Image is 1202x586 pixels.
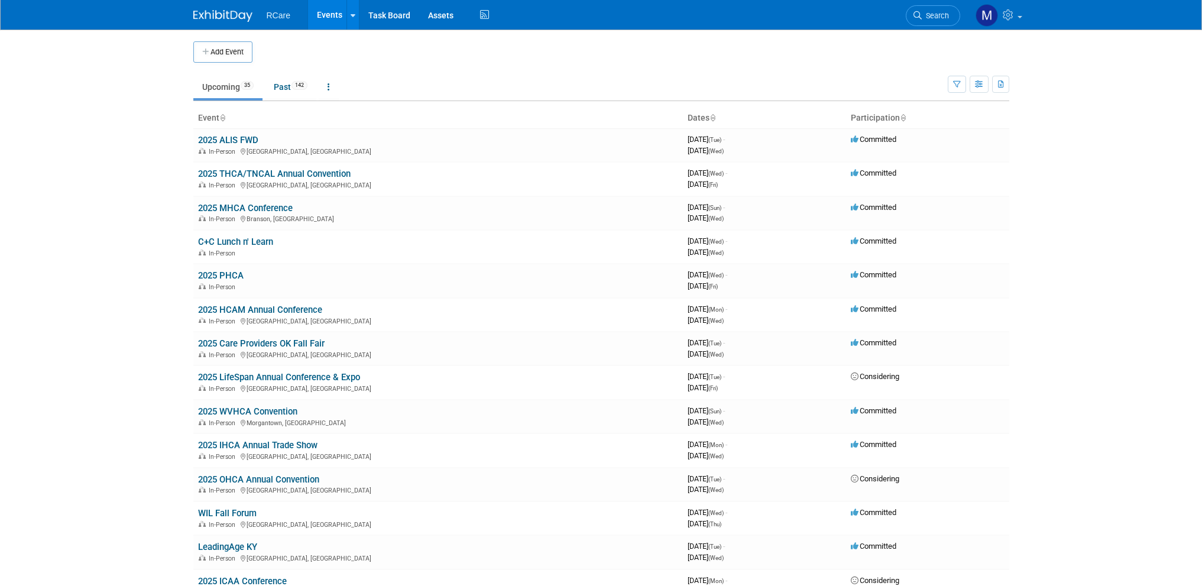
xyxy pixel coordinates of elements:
span: (Wed) [708,250,724,256]
span: [DATE] [688,542,725,551]
span: Search [922,11,949,20]
span: In-Person [209,148,239,156]
span: [DATE] [688,305,727,313]
a: 2025 MHCA Conference [198,203,293,213]
img: In-Person Event [199,215,206,221]
a: C+C Lunch n' Learn [198,237,273,247]
span: [DATE] [688,406,725,415]
span: RCare [267,11,290,20]
img: In-Person Event [199,487,206,493]
span: [DATE] [688,146,724,155]
span: - [723,474,725,483]
span: In-Person [209,351,239,359]
span: In-Person [209,283,239,291]
span: In-Person [209,182,239,189]
span: (Wed) [708,555,724,561]
span: In-Person [209,250,239,257]
span: [DATE] [688,372,725,381]
a: 2025 ALIS FWD [198,135,258,145]
span: (Thu) [708,521,721,527]
div: [GEOGRAPHIC_DATA], [GEOGRAPHIC_DATA] [198,349,678,359]
div: [GEOGRAPHIC_DATA], [GEOGRAPHIC_DATA] [198,485,678,494]
a: Search [906,5,960,26]
a: 2025 THCA/TNCAL Annual Convention [198,169,351,179]
span: - [725,576,727,585]
a: 2025 OHCA Annual Convention [198,474,319,485]
div: [GEOGRAPHIC_DATA], [GEOGRAPHIC_DATA] [198,451,678,461]
span: Committed [851,203,896,212]
img: In-Person Event [199,148,206,154]
span: Committed [851,338,896,347]
span: Committed [851,135,896,144]
span: 35 [241,81,254,90]
span: (Tue) [708,543,721,550]
span: - [723,203,725,212]
span: Considering [851,474,899,483]
span: [DATE] [688,213,724,222]
span: (Tue) [708,476,721,483]
span: Committed [851,237,896,245]
span: (Sun) [708,408,721,415]
img: In-Person Event [199,385,206,391]
a: 2025 LifeSpan Annual Conference & Expo [198,372,360,383]
span: (Mon) [708,442,724,448]
a: Past142 [265,76,316,98]
span: - [723,406,725,415]
span: [DATE] [688,576,727,585]
span: [DATE] [688,316,724,325]
span: Committed [851,440,896,449]
span: Committed [851,406,896,415]
a: 2025 HCAM Annual Conference [198,305,322,315]
span: In-Person [209,487,239,494]
span: (Wed) [708,510,724,516]
span: In-Person [209,385,239,393]
span: [DATE] [688,203,725,212]
span: [DATE] [688,270,727,279]
span: [DATE] [688,485,724,494]
span: [DATE] [688,519,721,528]
span: (Wed) [708,453,724,459]
a: WIL Fall Forum [198,508,257,519]
span: In-Person [209,419,239,427]
span: [DATE] [688,417,724,426]
span: [DATE] [688,440,727,449]
a: 2025 PHCA [198,270,244,281]
span: [DATE] [688,349,724,358]
span: (Tue) [708,374,721,380]
img: Mike Andolina [976,4,998,27]
span: (Wed) [708,215,724,222]
span: - [723,372,725,381]
img: In-Person Event [199,182,206,187]
span: Committed [851,169,896,177]
div: [GEOGRAPHIC_DATA], [GEOGRAPHIC_DATA] [198,519,678,529]
th: Participation [846,108,1009,128]
img: In-Person Event [199,419,206,425]
a: Sort by Event Name [219,113,225,122]
span: (Wed) [708,487,724,493]
a: 2025 IHCA Annual Trade Show [198,440,317,451]
span: (Wed) [708,419,724,426]
img: ExhibitDay [193,10,252,22]
span: (Wed) [708,318,724,324]
span: (Mon) [708,306,724,313]
img: In-Person Event [199,521,206,527]
span: [DATE] [688,169,727,177]
span: [DATE] [688,553,724,562]
span: (Mon) [708,578,724,584]
span: (Wed) [708,272,724,279]
span: [DATE] [688,281,718,290]
span: [DATE] [688,338,725,347]
span: - [725,237,727,245]
img: In-Person Event [199,555,206,561]
span: (Wed) [708,170,724,177]
img: In-Person Event [199,250,206,255]
span: [DATE] [688,451,724,460]
th: Event [193,108,683,128]
span: In-Person [209,521,239,529]
span: - [723,338,725,347]
span: (Tue) [708,137,721,143]
span: - [725,508,727,517]
span: (Sun) [708,205,721,211]
a: Sort by Participation Type [900,113,906,122]
a: 2025 Care Providers OK Fall Fair [198,338,325,349]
